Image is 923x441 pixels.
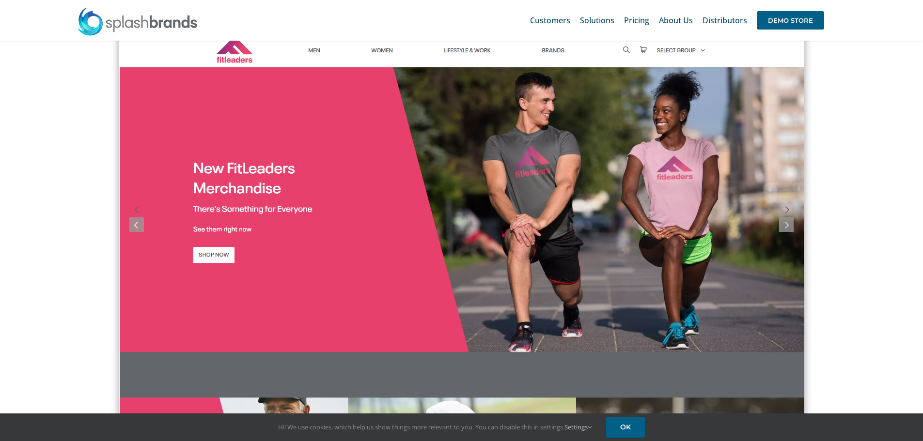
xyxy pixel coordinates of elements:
[703,16,747,24] span: Distributors
[564,423,592,431] a: Settings
[624,16,649,24] span: Pricing
[129,403,794,413] a: screely-1684639676845
[278,423,592,431] span: Hi! We use cookies, which help us show things more relevant to you. You can disable this in setti...
[530,5,570,36] a: Customers
[703,5,747,36] a: Distributors
[580,16,614,24] span: Solutions
[530,16,570,24] span: Customers
[757,5,824,36] a: DEMO STORE
[757,11,824,30] span: DEMO STORE
[659,16,693,24] span: About Us
[606,417,645,438] a: OK
[530,5,824,36] nav: Main Menu Sticky
[77,7,198,36] img: SplashBrands.com Logo
[624,5,649,36] a: Pricing
[119,20,804,416] img: screely-1684639676845.png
